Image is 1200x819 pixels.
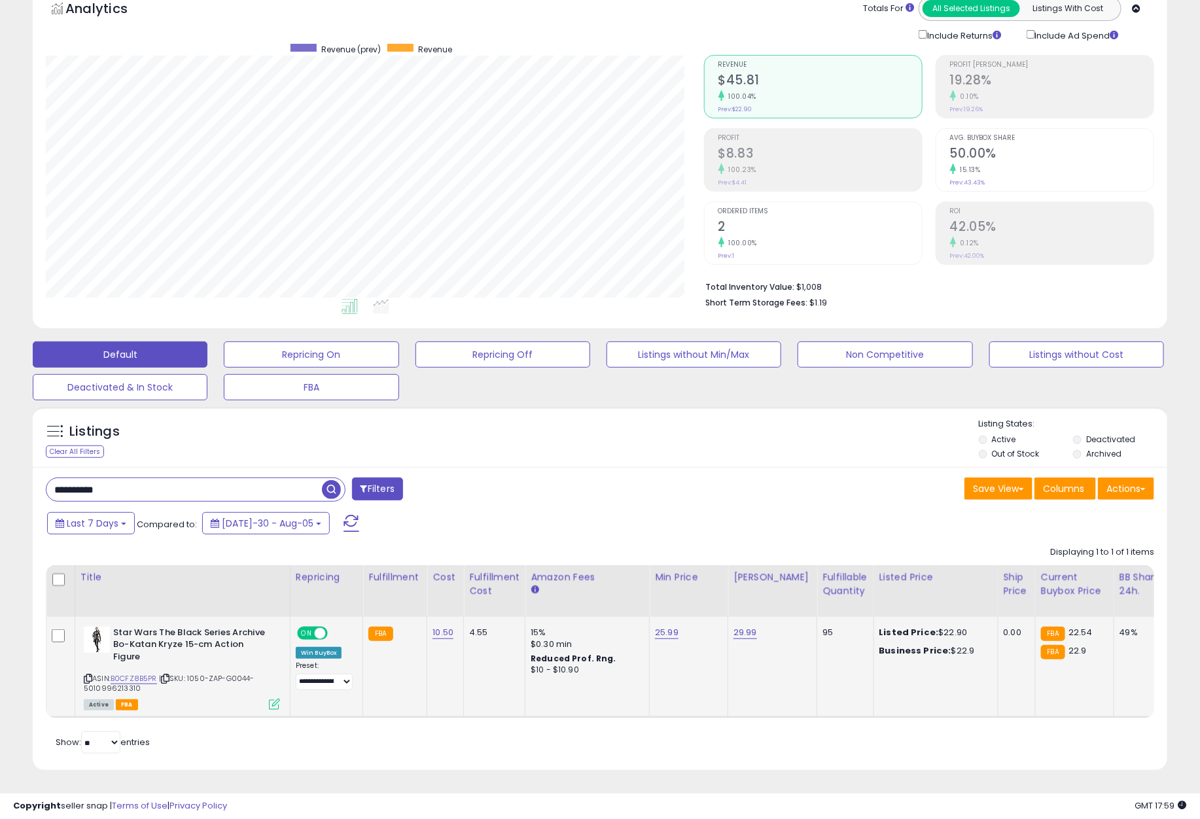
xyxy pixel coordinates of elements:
[718,219,922,237] h2: 2
[222,517,313,530] span: [DATE]-30 - Aug-05
[718,252,735,260] small: Prev: 1
[296,661,353,691] div: Preset:
[1120,570,1167,598] div: BB Share 24h.
[531,653,616,664] b: Reduced Prof. Rng.
[531,627,639,638] div: 15%
[352,478,403,500] button: Filters
[296,570,357,584] div: Repricing
[111,673,157,684] a: B0CFZ8B5PR
[979,418,1167,430] p: Listing States:
[810,296,828,309] span: $1.19
[950,105,983,113] small: Prev: 19.26%
[607,341,781,368] button: Listings without Min/Max
[418,44,452,55] span: Revenue
[706,278,1144,294] li: $1,008
[950,208,1154,215] span: ROI
[1041,627,1065,641] small: FBA
[822,627,863,638] div: 95
[1004,627,1025,638] div: 0.00
[655,626,679,639] a: 25.99
[80,570,285,584] div: Title
[1017,27,1140,43] div: Include Ad Spend
[1086,448,1121,459] label: Archived
[909,27,1017,43] div: Include Returns
[798,341,972,368] button: Non Competitive
[863,3,914,15] div: Totals For
[724,165,757,175] small: 100.23%
[202,512,330,534] button: [DATE]-30 - Aug-05
[321,44,381,55] span: Revenue (prev)
[69,423,120,441] h5: Listings
[718,146,922,164] h2: $8.83
[718,208,922,215] span: Ordered Items
[879,626,939,638] b: Listed Price:
[956,238,979,248] small: 0.12%
[13,799,61,812] strong: Copyright
[964,478,1032,500] button: Save View
[116,699,138,710] span: FBA
[822,570,868,598] div: Fulfillable Quantity
[1086,434,1135,445] label: Deactivated
[1135,799,1187,812] span: 2025-08-13 17:59 GMT
[718,73,922,90] h2: $45.81
[531,638,639,650] div: $0.30 min
[879,645,988,657] div: $22.9
[469,627,515,638] div: 4.55
[956,165,981,175] small: 15.13%
[718,105,752,113] small: Prev: $22.90
[169,799,227,812] a: Privacy Policy
[1034,478,1096,500] button: Columns
[1068,626,1093,638] span: 22.54
[432,570,458,584] div: Cost
[33,341,207,368] button: Default
[1050,546,1154,559] div: Displaying 1 to 1 of 1 items
[718,135,922,142] span: Profit
[56,736,150,748] span: Show: entries
[879,627,988,638] div: $22.90
[706,297,808,308] b: Short Term Storage Fees:
[296,647,342,659] div: Win BuyBox
[950,146,1154,164] h2: 50.00%
[1120,627,1163,638] div: 49%
[1041,570,1108,598] div: Current Buybox Price
[706,281,795,292] b: Total Inventory Value:
[113,627,272,667] b: Star Wars The Black Series Archive Bo-Katan Kryze 15-cm Action Figure
[724,238,758,248] small: 100.00%
[368,570,421,584] div: Fulfillment
[84,673,255,693] span: | SKU: 1050-ZAP-G0044-5010996213310
[84,627,110,653] img: 31q1L6g5CjL._SL40_.jpg
[655,570,722,584] div: Min Price
[47,512,135,534] button: Last 7 Days
[879,644,951,657] b: Business Price:
[989,341,1164,368] button: Listings without Cost
[992,434,1016,445] label: Active
[84,699,114,710] span: All listings currently available for purchase on Amazon
[724,92,757,101] small: 100.04%
[112,799,168,812] a: Terms of Use
[137,518,197,531] span: Compared to:
[992,448,1040,459] label: Out of Stock
[33,374,207,400] button: Deactivated & In Stock
[469,570,520,598] div: Fulfillment Cost
[432,626,453,639] a: 10.50
[879,570,993,584] div: Listed Price
[1004,570,1030,598] div: Ship Price
[1041,645,1065,659] small: FBA
[368,627,393,641] small: FBA
[1098,478,1154,500] button: Actions
[224,374,398,400] button: FBA
[415,341,590,368] button: Repricing Off
[950,179,985,186] small: Prev: 43.43%
[224,341,398,368] button: Repricing On
[13,800,227,812] div: seller snap | |
[531,570,644,584] div: Amazon Fees
[1068,644,1087,657] span: 22.9
[1043,482,1084,495] span: Columns
[718,61,922,69] span: Revenue
[950,252,985,260] small: Prev: 42.00%
[733,570,811,584] div: [PERSON_NAME]
[298,627,315,638] span: ON
[326,627,347,638] span: OFF
[718,179,747,186] small: Prev: $4.41
[950,73,1154,90] h2: 19.28%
